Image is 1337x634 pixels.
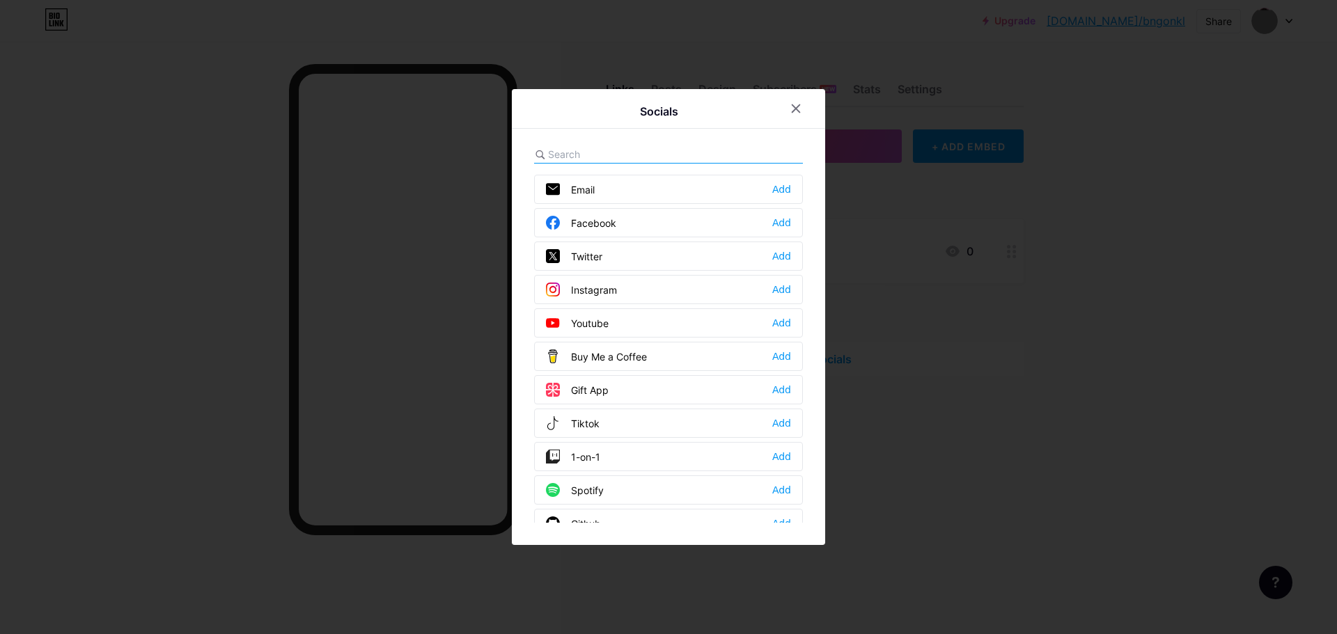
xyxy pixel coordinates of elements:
div: Add [772,450,791,463]
div: Youtube [546,316,609,330]
div: Tiktok [546,416,600,430]
div: Add [772,383,791,397]
div: Instagram [546,283,617,296]
div: Email [546,182,595,196]
div: Add [772,516,791,530]
div: Buy Me a Coffee [546,349,647,363]
div: Add [772,283,791,296]
div: Gift App [546,383,609,397]
div: Github [546,516,601,530]
div: Add [772,316,791,330]
div: Facebook [546,216,616,230]
div: Add [772,249,791,263]
div: Spotify [546,483,604,497]
input: Search [548,147,702,161]
div: Twitter [546,249,602,263]
div: Add [772,483,791,497]
div: 1-on-1 [546,450,600,463]
div: Add [772,416,791,430]
div: Add [772,216,791,230]
div: Socials [640,103,678,120]
div: Add [772,182,791,196]
div: Add [772,349,791,363]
